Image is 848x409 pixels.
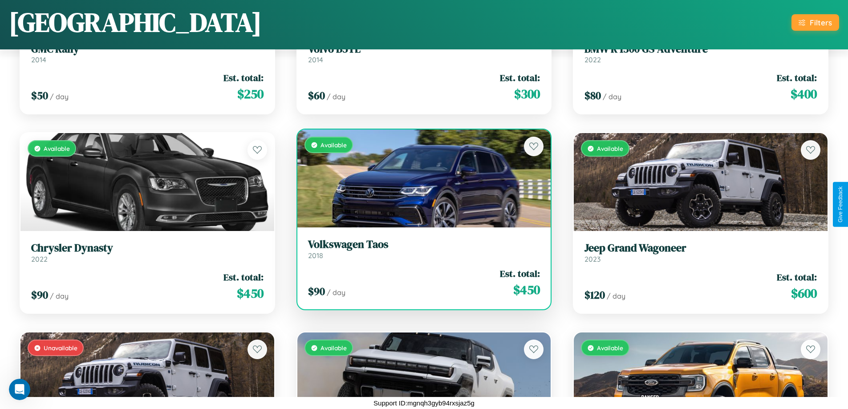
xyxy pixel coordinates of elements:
h3: Volkswagen Taos [308,238,540,251]
span: $ 80 [584,88,601,103]
div: Filters [810,18,832,27]
button: Filters [791,14,839,31]
h1: [GEOGRAPHIC_DATA] [9,4,262,40]
span: 2014 [308,55,323,64]
span: Est. total: [777,271,817,283]
span: Available [597,344,623,352]
span: $ 50 [31,88,48,103]
span: Available [321,344,347,352]
span: Available [321,141,347,149]
span: Est. total: [777,71,817,84]
span: $ 60 [308,88,325,103]
a: Jeep Grand Wagoneer2023 [584,242,817,263]
span: / day [327,288,345,297]
span: 2018 [308,251,323,260]
h3: BMW R 1300 GS Adventure [584,43,817,56]
span: Est. total: [223,271,264,283]
span: $ 600 [791,284,817,302]
span: 2022 [584,55,601,64]
a: GMC Rally2014 [31,43,264,65]
span: / day [50,92,69,101]
span: Available [597,145,623,152]
span: $ 90 [31,288,48,302]
span: $ 400 [791,85,817,103]
h3: Jeep Grand Wagoneer [584,242,817,255]
h3: Chrysler Dynasty [31,242,264,255]
span: $ 450 [513,281,540,299]
span: 2023 [584,255,600,263]
span: Est. total: [223,71,264,84]
div: Give Feedback [837,186,844,223]
span: $ 450 [237,284,264,302]
span: / day [603,92,621,101]
span: Est. total: [500,71,540,84]
span: $ 250 [237,85,264,103]
span: 2014 [31,55,46,64]
span: / day [50,292,69,300]
span: Unavailable [44,344,77,352]
span: $ 90 [308,284,325,299]
p: Support ID: mgnqh3gyb94rxsjaz5g [373,397,475,409]
span: Est. total: [500,267,540,280]
span: $ 300 [514,85,540,103]
span: $ 120 [584,288,605,302]
iframe: Intercom live chat [9,379,30,400]
span: / day [607,292,625,300]
a: Chrysler Dynasty2022 [31,242,264,263]
a: Volvo B5TL2014 [308,43,540,65]
span: / day [327,92,345,101]
span: 2022 [31,255,48,263]
a: BMW R 1300 GS Adventure2022 [584,43,817,65]
span: Available [44,145,70,152]
a: Volkswagen Taos2018 [308,238,540,260]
